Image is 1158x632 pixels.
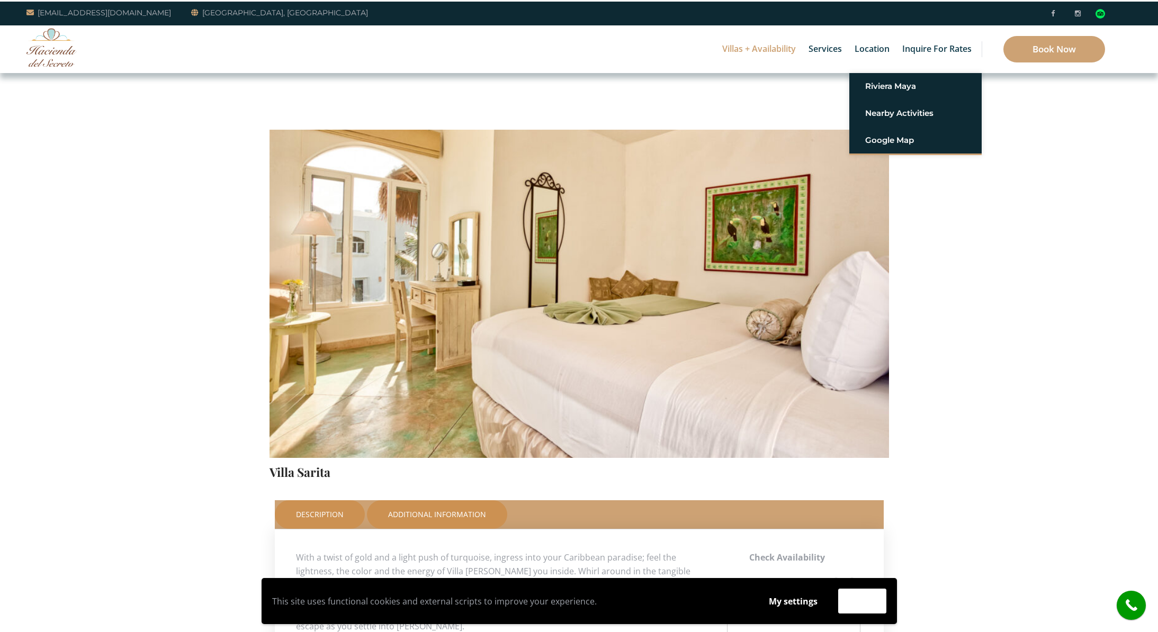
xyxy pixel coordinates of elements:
button: My settings [759,589,828,613]
a: [GEOGRAPHIC_DATA], [GEOGRAPHIC_DATA] [191,6,368,19]
a: Nearby Activities [865,104,966,123]
i: call [1119,593,1143,617]
a: Book Now [1003,36,1105,62]
a: Villas + Availability [717,25,801,73]
a: Description [275,500,365,529]
button: Accept [838,589,886,613]
a: Riviera Maya [865,77,966,96]
div: Read traveler reviews on Tripadvisor [1096,9,1105,19]
a: Location [849,25,895,73]
a: Additional Information [367,500,507,529]
a: Services [803,25,847,73]
a: Villa Sarita [270,464,330,480]
a: call [1117,591,1146,620]
div: Available [741,575,766,593]
a: Google Map [865,131,966,150]
img: Tripadvisor_logomark.svg [1096,9,1105,19]
div: Unavailable [780,575,812,593]
p: This site uses functional cookies and external scripts to improve your experience. [272,593,748,609]
img: Awesome Logo [26,28,77,67]
a: [EMAIL_ADDRESS][DOMAIN_NAME] [26,6,171,19]
img: IMG_0486-1000x667.jpg [270,48,889,461]
a: Inquire for Rates [897,25,977,73]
